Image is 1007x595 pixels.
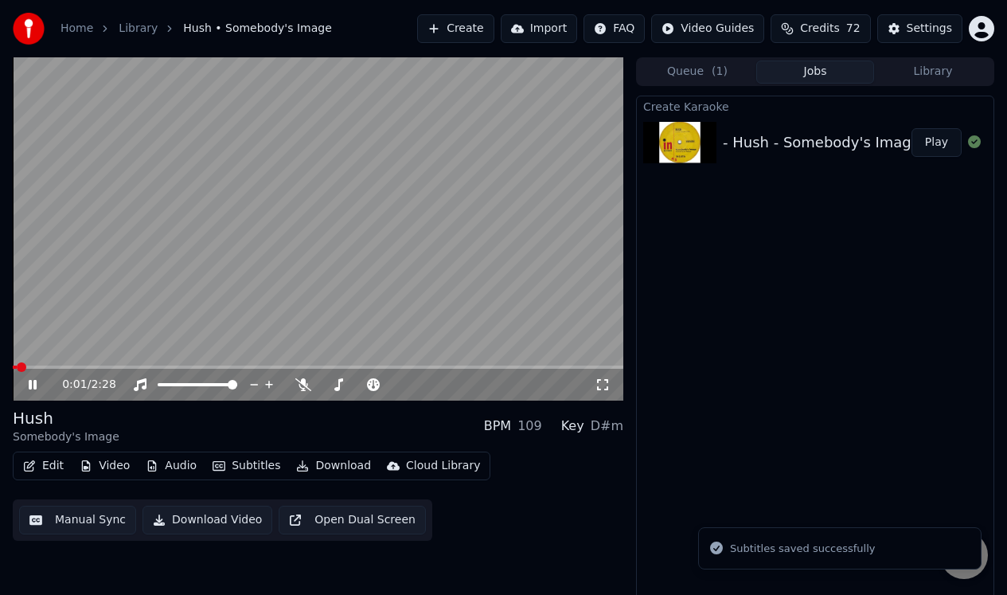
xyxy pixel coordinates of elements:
button: Open Dual Screen [279,506,426,534]
div: - Hush - Somebody's Image [723,131,920,154]
button: Create [417,14,494,43]
div: BPM [484,417,511,436]
button: Manual Sync [19,506,136,534]
span: ( 1 ) [712,64,728,80]
span: Credits [800,21,839,37]
button: Subtitles [206,455,287,477]
button: Video Guides [651,14,764,43]
a: Home [60,21,93,37]
div: D#m [591,417,623,436]
img: youka [13,13,45,45]
button: Library [874,61,992,84]
div: / [62,377,100,393]
button: Download Video [142,506,272,534]
button: Download [290,455,377,477]
button: Video [73,455,136,477]
div: Key [561,417,584,436]
div: Create Karaoke [637,96,993,115]
nav: breadcrumb [60,21,332,37]
span: 0:01 [62,377,87,393]
button: Credits72 [771,14,870,43]
div: Somebody's Image [13,429,119,445]
button: Edit [17,455,70,477]
div: Hush [13,407,119,429]
button: FAQ [584,14,645,43]
span: 72 [846,21,861,37]
button: Jobs [756,61,874,84]
div: 109 [517,417,542,436]
span: 2:28 [91,377,115,393]
div: Subtitles saved successfully [730,541,875,557]
button: Queue [638,61,756,84]
div: Settings [907,21,952,37]
button: Audio [139,455,203,477]
a: Library [119,21,158,37]
div: Cloud Library [406,458,480,474]
button: Settings [877,14,962,43]
button: Import [501,14,577,43]
button: Play [911,128,962,157]
span: Hush • Somebody's Image [183,21,332,37]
